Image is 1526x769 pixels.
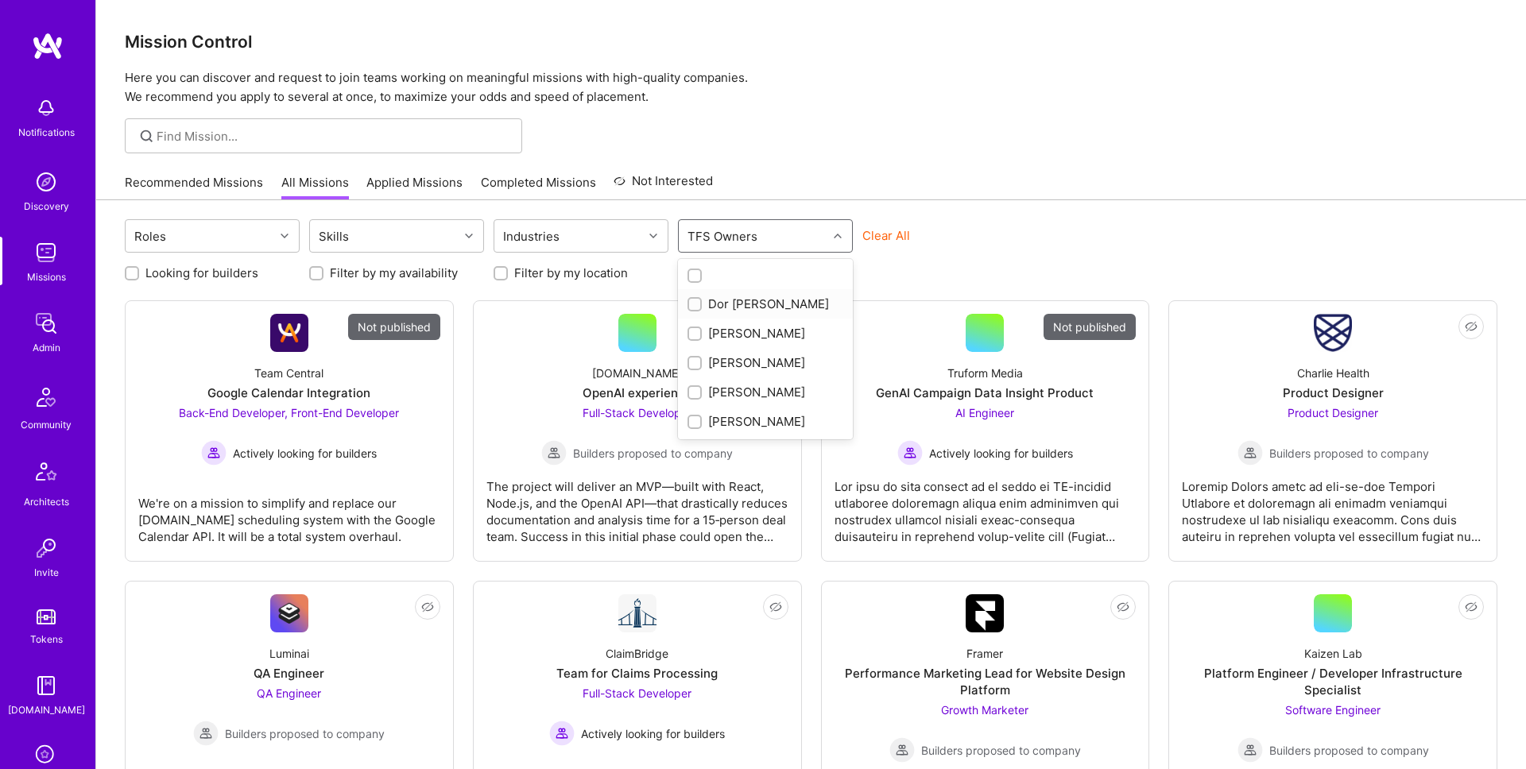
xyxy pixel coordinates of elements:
[30,670,62,701] img: guide book
[649,232,657,240] i: icon Chevron
[1182,466,1484,545] div: Loremip Dolors ametc ad eli-se-doe Tempori Utlabore et doloremagn ali enimadm veniamqui nostrudex...
[955,406,1014,419] span: AI Engineer
[481,174,596,200] a: Completed Missions
[486,314,788,548] a: Not published[DOMAIN_NAME]OpenAI experienceFull-Stack Developer Builders proposed to companyBuild...
[233,445,377,462] span: Actively looking for builders
[835,665,1137,698] div: Performance Marketing Lead for Website Design Platform
[581,725,725,742] span: Actively looking for builders
[33,339,60,356] div: Admin
[281,232,289,240] i: icon Chevron
[897,440,923,466] img: Actively looking for builders
[1237,737,1263,763] img: Builders proposed to company
[947,365,1023,381] div: Truform Media
[929,445,1073,462] span: Actively looking for builders
[1044,314,1136,340] div: Not published
[606,645,668,662] div: ClaimBridge
[315,225,353,248] div: Skills
[556,665,718,682] div: Team for Claims Processing
[137,127,156,145] i: icon SearchGrey
[145,265,258,281] label: Looking for builders
[834,232,842,240] i: icon Chevron
[27,269,66,285] div: Missions
[921,742,1081,759] span: Builders proposed to company
[130,225,170,248] div: Roles
[1283,384,1384,401] div: Product Designer
[421,601,434,613] i: icon EyeClosed
[125,174,263,200] a: Recommended Missions
[618,594,656,632] img: Company Logo
[835,466,1137,545] div: Lor ipsu do sita consect ad el seddo ei TE-incidid utlaboree doloremagn aliqua enim adminimven qu...
[179,406,399,419] span: Back-End Developer, Front-End Developer
[1314,314,1352,352] img: Company Logo
[30,307,62,339] img: admin teamwork
[966,645,1003,662] div: Framer
[687,413,843,430] div: [PERSON_NAME]
[34,564,59,581] div: Invite
[330,265,458,281] label: Filter by my availability
[592,365,682,381] div: [DOMAIN_NAME]
[941,703,1028,717] span: Growth Marketer
[1297,365,1369,381] div: Charlie Health
[193,721,219,746] img: Builders proposed to company
[138,314,440,548] a: Not publishedCompany LogoTeam CentralGoogle Calendar IntegrationBack-End Developer, Front-End Dev...
[541,440,567,466] img: Builders proposed to company
[687,296,843,312] div: Dor [PERSON_NAME]
[157,128,510,145] input: Find Mission...
[30,532,62,564] img: Invite
[769,601,782,613] i: icon EyeClosed
[30,631,63,647] div: Tokens
[1285,703,1381,717] span: Software Engineer
[270,594,308,632] img: Company Logo
[1288,406,1378,419] span: Product Designer
[348,314,440,340] div: Not published
[889,737,915,763] img: Builders proposed to company
[21,416,72,433] div: Community
[687,384,843,400] div: [PERSON_NAME]
[835,314,1137,548] a: Not publishedTruform MediaGenAI Campaign Data Insight ProductAI Engineer Actively looking for bui...
[1117,601,1129,613] i: icon EyeClosed
[1237,440,1263,466] img: Builders proposed to company
[1182,665,1484,698] div: Platform Engineer / Developer Infrastructure Specialist
[499,225,564,248] div: Industries
[1465,320,1478,333] i: icon EyeClosed
[32,32,64,60] img: logo
[138,482,440,545] div: We're on a mission to simplify and replace our [DOMAIN_NAME] scheduling system with the Google Ca...
[270,314,308,352] img: Company Logo
[1269,742,1429,759] span: Builders proposed to company
[8,701,85,718] div: [DOMAIN_NAME]
[573,445,733,462] span: Builders proposed to company
[583,686,691,700] span: Full-Stack Developer
[514,265,628,281] label: Filter by my location
[862,227,910,244] button: Clear All
[1465,601,1478,613] i: icon EyeClosed
[687,354,843,371] div: [PERSON_NAME]
[201,440,227,466] img: Actively looking for builders
[225,725,385,742] span: Builders proposed to company
[254,665,324,682] div: QA Engineer
[684,225,761,248] div: TFS Owners
[687,325,843,342] div: [PERSON_NAME]
[583,406,691,419] span: Full-Stack Developer
[465,232,473,240] i: icon Chevron
[1269,445,1429,462] span: Builders proposed to company
[24,198,69,214] div: Discovery
[30,92,62,124] img: bell
[1304,645,1362,662] div: Kaizen Lab
[269,645,309,662] div: Luminai
[18,124,75,141] div: Notifications
[125,68,1497,106] p: Here you can discover and request to join teams working on meaningful missions with high-quality ...
[614,172,713,200] a: Not Interested
[207,384,370,401] div: Google Calendar Integration
[281,174,349,200] a: All Missions
[257,686,321,700] span: QA Engineer
[486,466,788,545] div: The project will deliver an MVP—built with React, Node.js, and the OpenAI API—that drastically re...
[254,365,323,381] div: Team Central
[24,493,69,510] div: Architects
[583,384,692,401] div: OpenAI experience
[1182,314,1484,548] a: Company LogoCharlie HealthProduct DesignerProduct Designer Builders proposed to companyBuilders p...
[125,32,1497,52] h3: Mission Control
[366,174,463,200] a: Applied Missions
[966,594,1004,632] img: Company Logo
[37,609,56,624] img: tokens
[549,721,575,746] img: Actively looking for builders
